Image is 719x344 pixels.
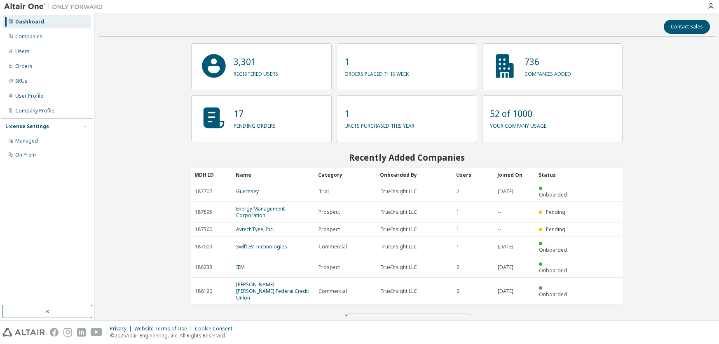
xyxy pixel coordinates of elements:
[319,264,340,271] span: Prospect
[195,288,212,295] span: 186120
[525,56,571,68] p: 736
[236,281,309,301] a: [PERSON_NAME] [PERSON_NAME] Federal Credit Union
[344,108,415,120] p: 1
[457,243,459,250] span: 1
[319,226,340,233] span: Prospect
[236,226,274,233] a: AvtechTyee, Inc.
[380,288,417,295] span: TrueInsight LLC
[539,246,567,253] span: Onboarded
[498,264,513,271] span: [DATE]
[525,68,571,77] p: companies added
[234,68,278,77] p: registered users
[457,188,459,195] span: 2
[236,243,287,250] a: Swift EV Technologies
[380,243,417,250] span: TrueInsight LLC
[497,168,532,181] div: Joined On
[234,56,278,68] p: 3,301
[91,328,103,337] img: youtube.svg
[457,288,459,295] span: 2
[539,291,567,298] span: Onboarded
[380,264,417,271] span: TrueInsight LLC
[195,243,212,250] span: 187009
[195,226,212,233] span: 187560
[195,325,237,332] div: Cookie Consent
[15,48,30,55] div: Users
[134,325,195,332] div: Website Terms of Use
[344,56,409,68] p: 1
[77,328,86,337] img: linkedin.svg
[195,264,212,271] span: 186233
[498,226,501,233] span: --
[319,288,347,295] span: Commercial
[234,108,276,120] p: 17
[15,63,33,70] div: Orders
[539,168,573,181] div: Status
[236,168,311,181] div: Name
[15,152,36,158] div: On Prem
[15,78,28,84] div: SKUs
[318,168,373,181] div: Category
[15,33,42,40] div: Companies
[490,108,546,120] p: 52 of 1000
[110,332,237,339] p: © 2025 Altair Engineering, Inc. All Rights Reserved.
[498,243,513,250] span: [DATE]
[380,209,417,215] span: TrueInsight LLC
[546,226,565,233] span: Pending
[4,2,107,11] img: Altair One
[380,188,417,195] span: TrueInsight LLC
[50,328,59,337] img: facebook.svg
[5,123,49,130] div: License Settings
[546,208,565,215] span: Pending
[380,226,417,233] span: TrueInsight LLC
[344,68,409,77] p: orders placed this week
[319,188,329,195] span: Trial
[236,264,245,271] a: IEM
[236,188,259,195] a: Guernsey
[2,328,45,337] img: altair_logo.svg
[457,209,459,215] span: 1
[234,120,276,129] p: pending orders
[15,19,44,25] div: Dashboard
[498,288,513,295] span: [DATE]
[236,205,285,219] a: Energy Management Corporation
[664,20,710,34] button: Contact Sales
[194,168,229,181] div: MDH ID
[456,168,491,181] div: Users
[191,152,623,163] h2: Recently Added Companies
[498,188,513,195] span: [DATE]
[195,188,212,195] span: 187707
[319,243,347,250] span: Commercial
[498,209,501,215] span: --
[195,209,212,215] span: 187595
[15,93,43,99] div: User Profile
[319,209,340,215] span: Prospect
[380,168,450,181] div: Onboarded By
[490,120,546,129] p: your company usage
[457,264,459,271] span: 2
[457,226,459,233] span: 1
[539,191,567,198] span: Onboarded
[344,120,415,129] p: units purchased this year
[539,267,567,274] span: Onboarded
[110,325,134,332] div: Privacy
[15,138,38,144] div: Managed
[63,328,72,337] img: instagram.svg
[15,108,54,114] div: Company Profile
